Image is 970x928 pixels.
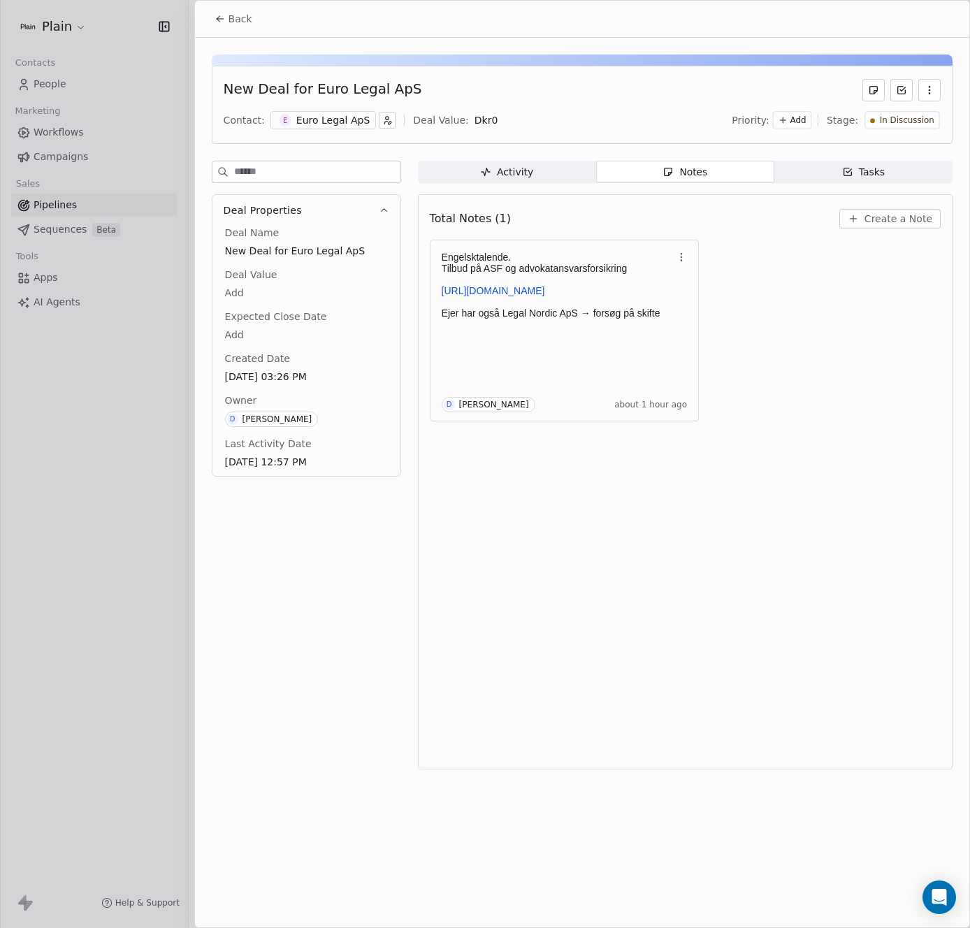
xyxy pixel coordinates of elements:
span: Owner [222,393,260,407]
span: Created Date [222,351,293,365]
span: Expected Close Date [222,310,330,324]
div: Open Intercom Messenger [922,880,956,914]
p: Ejer har også Legal Nordic ApS → forsøg på skifte [442,307,674,319]
div: D [230,414,236,425]
span: Deal Properties [224,203,302,217]
span: Add [225,328,388,342]
span: Priority: [732,113,769,127]
p: Engelsktalende. [442,252,674,263]
div: Euro Legal ApS [296,113,370,127]
div: Activity [480,165,533,180]
span: E [279,115,291,126]
div: Tasks [842,165,885,180]
button: Back [206,6,261,31]
div: Contact: [224,113,265,127]
button: Deal Properties [212,195,400,226]
span: Deal Value [222,268,280,282]
span: Back [229,12,252,26]
span: Stage: [827,113,858,127]
span: [DATE] 12:57 PM [225,455,388,469]
div: [PERSON_NAME] [459,400,529,409]
span: In Discussion [880,115,934,126]
span: Dkr 0 [475,115,498,126]
span: Last Activity Date [222,437,314,451]
a: [URL][DOMAIN_NAME] [442,285,545,296]
button: Create a Note [839,209,941,229]
span: Deal Name [222,226,282,240]
span: Total Notes (1) [430,210,511,227]
p: Tilbud på ASF og advokatansvarsforsikring [442,263,674,274]
span: New Deal for Euro Legal ApS [225,244,388,258]
div: D [447,399,452,410]
div: Deal Value: [413,113,468,127]
div: New Deal for Euro Legal ApS [224,79,422,101]
span: [DATE] 03:26 PM [225,370,388,384]
div: [PERSON_NAME] [243,414,312,424]
span: Add [225,286,388,300]
span: Add [790,115,806,126]
span: Create a Note [864,212,932,226]
div: Deal Properties [212,226,400,476]
span: about 1 hour ago [614,399,687,410]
